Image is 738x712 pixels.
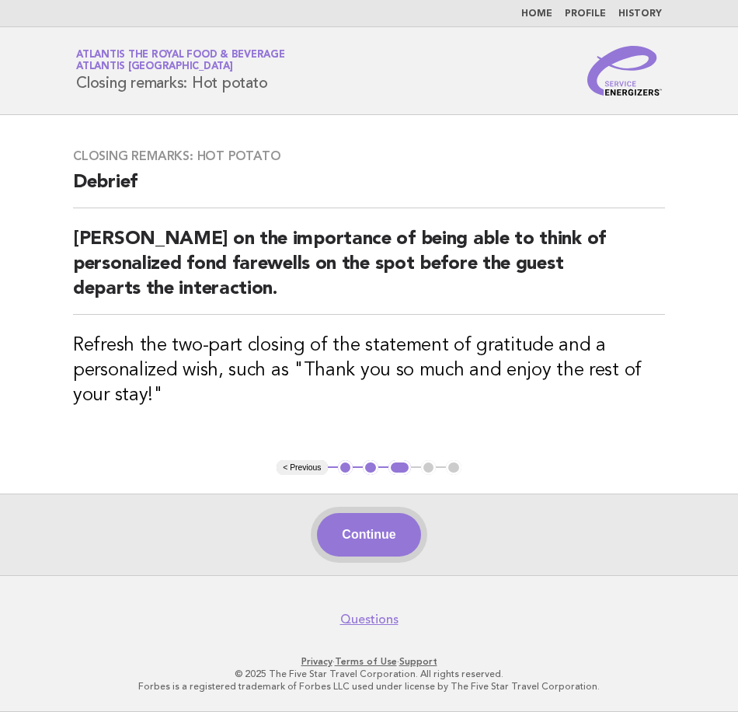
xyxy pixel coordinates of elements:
h3: Refresh the two-part closing of the statement of gratitude and a personalized wish, such as "Than... [73,333,665,408]
a: Profile [565,9,606,19]
a: Support [399,656,437,667]
button: 1 [338,460,353,476]
span: Atlantis [GEOGRAPHIC_DATA] [76,62,233,72]
button: 3 [388,460,411,476]
button: < Previous [277,460,327,476]
h1: Closing remarks: Hot potato [76,51,285,91]
button: 2 [363,460,378,476]
a: History [618,9,662,19]
a: Home [521,9,552,19]
img: Service Energizers [587,46,662,96]
p: Forbes is a registered trademark of Forbes LLC used under license by The Five Star Travel Corpora... [22,680,716,693]
a: Questions [340,612,399,627]
a: Atlantis the Royal Food & BeverageAtlantis [GEOGRAPHIC_DATA] [76,50,285,72]
p: · · [22,655,716,668]
p: © 2025 The Five Star Travel Corporation. All rights reserved. [22,668,716,680]
a: Terms of Use [335,656,397,667]
h2: Debrief [73,170,665,208]
a: Privacy [301,656,332,667]
h2: [PERSON_NAME] on the importance of being able to think of personalized fond farewells on the spot... [73,227,665,315]
h3: Closing remarks: Hot potato [73,148,665,164]
button: Continue [317,513,420,557]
